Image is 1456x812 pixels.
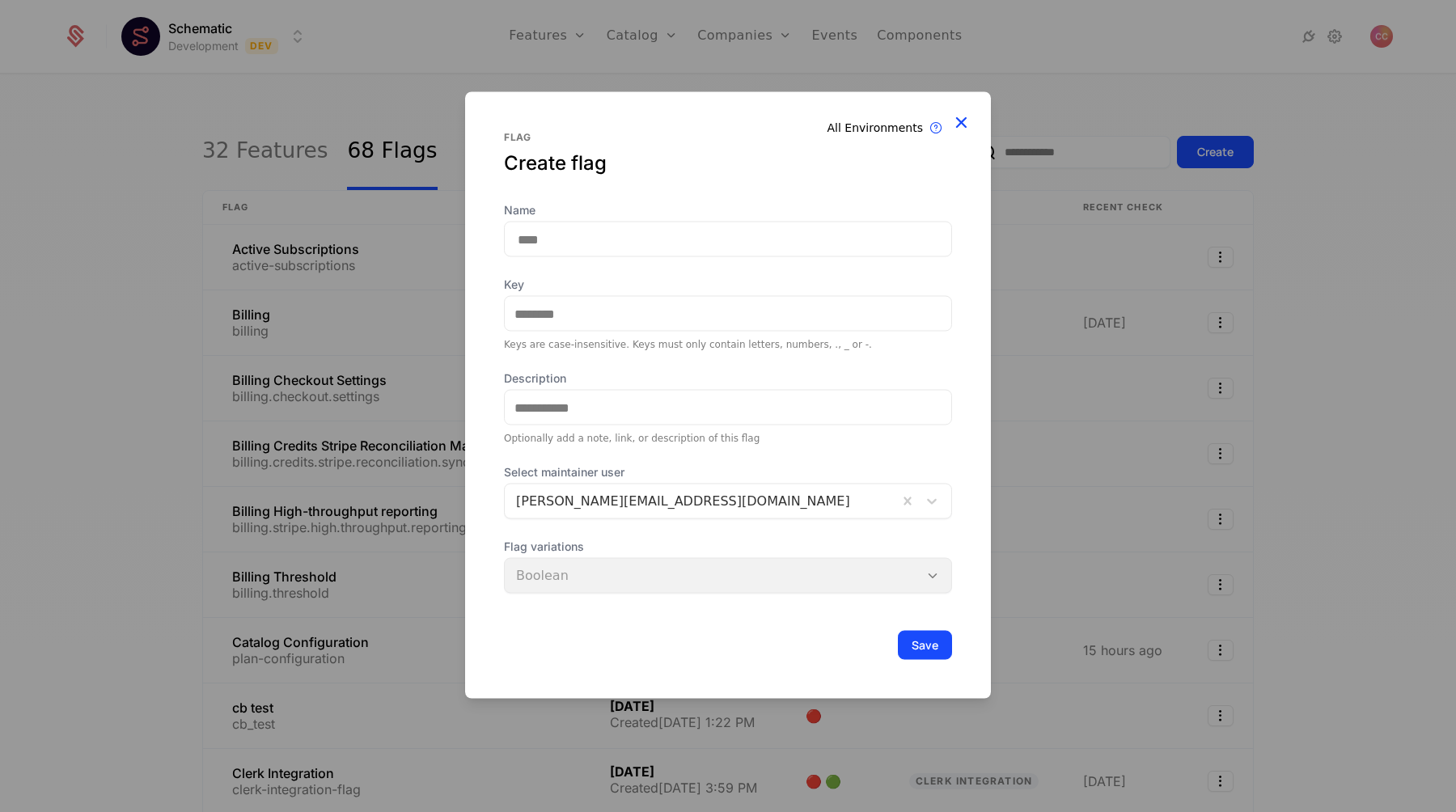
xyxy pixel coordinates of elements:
[504,277,952,293] label: Key
[504,539,952,555] span: Flag variations
[504,370,952,387] label: Description
[898,631,952,660] button: Save
[504,150,952,176] div: Create flag
[504,464,952,480] span: Select maintainer user
[504,202,952,218] label: Name
[504,131,952,144] div: Flag
[827,120,924,136] div: All Environments
[504,432,952,445] div: Optionally add a note, link, or description of this flag
[504,338,952,351] div: Keys are case-insensitive. Keys must only contain letters, numbers, ., _ or -.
